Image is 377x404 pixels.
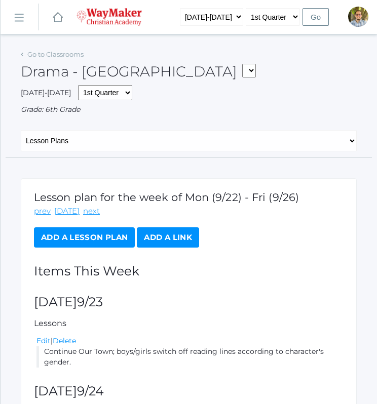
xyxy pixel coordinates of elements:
a: Add a Lesson Plan [34,227,135,248]
div: | [36,336,344,346]
h2: [DATE] [34,295,344,309]
div: Grade: 6th Grade [21,104,357,115]
h2: Drama - [GEOGRAPHIC_DATA] [21,64,256,80]
span: 9/24 [77,383,104,398]
span: [DATE]-[DATE] [21,88,71,97]
h1: Lesson plan for the week of Mon (9/22) - Fri (9/26) [34,191,344,203]
div: Kylen Braileanu [348,7,368,27]
a: Delete [53,336,76,345]
h5: Lessons [34,319,344,328]
h2: Items This Week [34,264,344,278]
input: Go [303,8,329,26]
span: 9/23 [77,294,103,309]
a: prev [34,206,51,217]
a: Add a Link [137,227,199,248]
li: Continue Our Town; boys/girls switch off reading lines according to character's gender. [36,346,344,368]
a: next [83,206,100,217]
a: Edit [36,336,51,345]
img: 4_waymaker-logo-stack-white.png [77,8,142,26]
h2: [DATE] [34,384,344,398]
a: Go to Classrooms [27,50,84,58]
a: [DATE] [54,206,80,217]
